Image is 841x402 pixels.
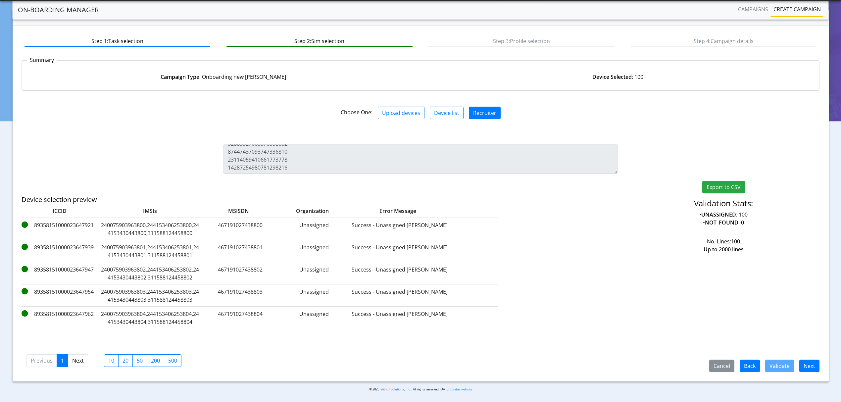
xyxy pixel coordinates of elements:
[735,3,771,16] a: Campaigns
[281,266,347,281] label: Unassigned
[202,310,278,326] label: 467191027438804
[226,34,412,47] btn: Step 2: Sim selection
[799,360,819,372] button: Next
[771,3,823,16] a: Create campaign
[202,207,265,215] label: MSISDN
[281,288,347,304] label: Unassigned
[27,56,57,64] p: Summary
[22,207,98,215] label: ICCID
[22,310,98,326] label: 89358151000023647962
[68,354,88,367] a: Next
[430,107,464,119] button: Device list
[22,266,98,281] label: 89358151000023647947
[57,354,68,367] a: 1
[100,207,200,215] label: IMSIs
[622,245,824,253] div: Up to 2000 lines
[281,310,347,326] label: Unassigned
[702,181,745,193] button: Export to CSV
[18,3,99,17] a: On-Boarding Manager
[740,360,760,372] button: Back
[627,211,819,219] p: • : 100
[22,196,554,204] h5: Device selection preview
[100,288,200,304] label: 240075903963803,244153406253803,244153430443803,311588124458803
[161,73,199,80] strong: Campaign Type
[452,387,472,391] a: Status website
[118,354,133,367] label: 20
[701,211,736,218] strong: UNASSIGNED
[350,221,449,237] label: Success - Unassigned [PERSON_NAME]
[709,360,734,372] button: Cancel
[469,107,501,119] button: Recruiter
[202,266,278,281] label: 467191027438802
[100,310,200,326] label: 240075903963804,244153406253804,244153430443804,311588124458804
[731,238,740,245] span: 100
[622,237,824,245] div: No. Lines:
[379,387,411,391] a: Telit IoT Solutions, Inc.
[337,207,436,215] label: Error Message
[765,360,794,372] button: Validate
[202,288,278,304] label: 467191027438803
[350,288,449,304] label: Success - Unassigned [PERSON_NAME]
[420,73,815,81] div: : 100
[705,219,738,226] strong: NOT_FOUND
[26,73,420,81] div: : Onboarding new [PERSON_NAME]
[164,354,181,367] label: 500
[627,199,819,208] h4: Validation Stats:
[202,243,278,259] label: 467191027438801
[22,288,98,304] label: 89358151000023647954
[132,354,147,367] label: 50
[215,387,626,392] p: © 2025 . All rights reserved.[DATE] |
[350,266,449,281] label: Success - Unassigned [PERSON_NAME]
[281,221,347,237] label: Unassigned
[341,109,372,116] span: Choose One:
[350,243,449,259] label: Success - Unassigned [PERSON_NAME]
[592,73,632,80] strong: Device Selected
[631,34,816,47] btn: Step 4: Campaign details
[268,207,334,215] label: Organization
[428,34,614,47] btn: Step 3: Profile selection
[627,219,819,226] p: • : 0
[378,107,424,119] button: Upload devices
[100,243,200,259] label: 240075903963801,244153406253801,244153430443801,311588124458801
[281,243,347,259] label: Unassigned
[147,354,164,367] label: 200
[100,221,200,237] label: 240075903963800,244153406253800,244153430443800,311588124458800
[22,221,98,237] label: 89358151000023647921
[202,221,278,237] label: 467191027438800
[22,243,98,259] label: 89358151000023647939
[25,34,210,47] btn: Step 1: Task selection
[100,266,200,281] label: 240075903963802,244153406253802,244153430443802,311588124458802
[350,310,449,326] label: Success - Unassigned [PERSON_NAME]
[104,354,119,367] label: 10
